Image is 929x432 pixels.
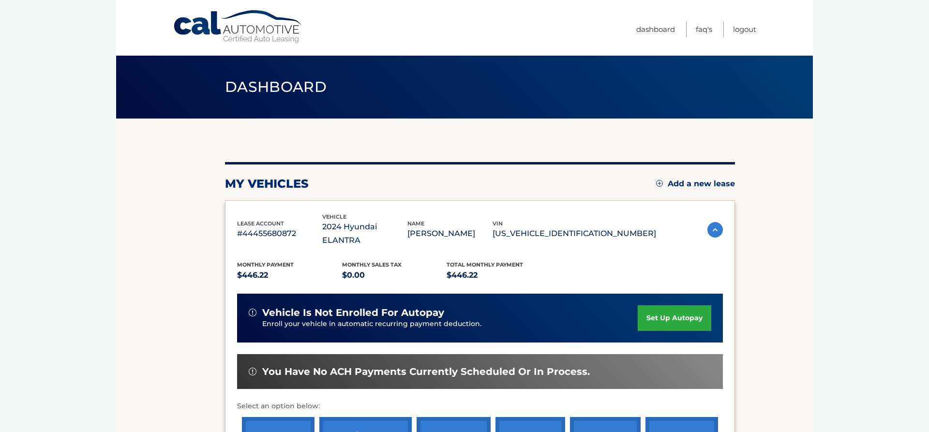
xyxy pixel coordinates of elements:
span: vin [493,220,503,227]
span: vehicle [322,213,346,220]
p: Enroll your vehicle in automatic recurring payment deduction. [262,319,638,329]
span: Dashboard [225,78,327,96]
p: [PERSON_NAME] [407,227,493,240]
p: $0.00 [342,268,447,282]
span: You have no ACH payments currently scheduled or in process. [262,366,590,378]
a: Add a new lease [656,179,735,189]
span: Total Monthly Payment [447,261,523,268]
span: name [407,220,424,227]
a: Cal Automotive [173,10,303,44]
img: alert-white.svg [249,309,256,316]
h2: my vehicles [225,177,309,191]
a: FAQ's [696,21,712,37]
img: accordion-active.svg [707,222,723,238]
span: vehicle is not enrolled for autopay [262,307,444,319]
a: Dashboard [636,21,675,37]
p: [US_VEHICLE_IDENTIFICATION_NUMBER] [493,227,656,240]
p: 2024 Hyundai ELANTRA [322,220,407,247]
p: Select an option below: [237,401,723,412]
span: Monthly sales Tax [342,261,402,268]
a: Logout [733,21,756,37]
p: #44455680872 [237,227,322,240]
img: alert-white.svg [249,368,256,375]
p: $446.22 [237,268,342,282]
img: add.svg [656,180,663,187]
span: lease account [237,220,284,227]
a: set up autopay [638,305,711,331]
span: Monthly Payment [237,261,294,268]
p: $446.22 [447,268,552,282]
